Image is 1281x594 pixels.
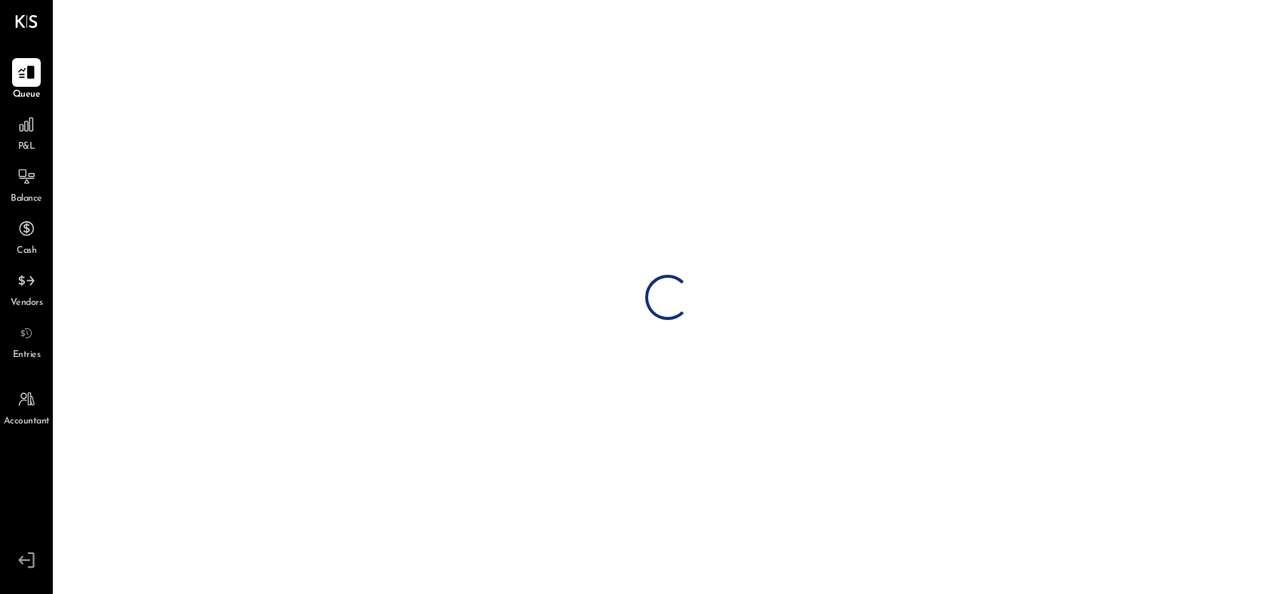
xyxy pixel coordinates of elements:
[11,297,43,310] span: Vendors
[13,88,41,102] span: Queue
[11,192,42,206] span: Balance
[17,245,36,258] span: Cash
[4,415,50,429] span: Accountant
[1,58,52,102] a: Queue
[1,385,52,429] a: Accountant
[1,162,52,206] a: Balance
[18,140,35,154] span: P&L
[1,319,52,362] a: Entries
[13,349,41,362] span: Entries
[1,214,52,258] a: Cash
[1,266,52,310] a: Vendors
[1,110,52,154] a: P&L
